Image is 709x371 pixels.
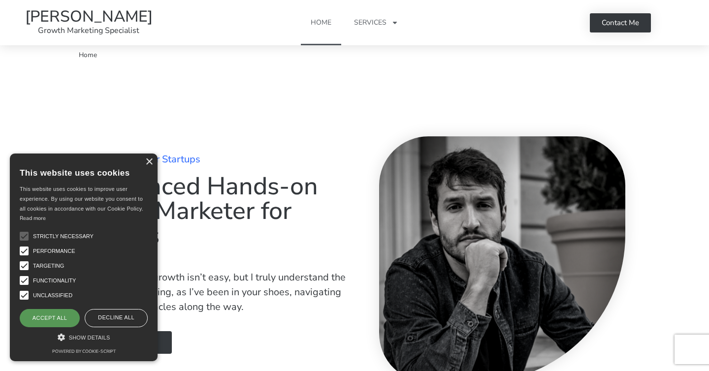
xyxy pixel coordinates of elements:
[33,277,76,285] span: Functionality
[64,270,350,314] p: Driving sustainable growth isn’t easy, but I truly understand the challenges you’re facing, as I’...
[33,291,72,300] span: Unclassified
[85,309,148,327] div: Decline all
[33,262,64,270] span: Targeting
[25,6,153,27] a: [PERSON_NAME]
[33,247,75,255] span: Performance
[79,50,97,60] span: Home
[20,215,46,222] a: Read more
[20,161,148,185] div: This website uses cookies
[540,265,709,371] iframe: Chat Widget
[20,309,80,327] div: Accept all
[602,19,639,27] span: Contact Me
[69,335,110,340] span: Show details
[145,158,153,166] div: Close
[33,232,94,241] span: Strictly necessary
[52,348,116,354] a: Powered by cookie-script
[20,332,148,342] div: Show details
[64,155,350,164] h2: Growth Marketing for Startups
[590,13,651,32] a: Contact Me
[20,186,143,212] span: This website uses cookies to improve user experience. By using our website you consent to all coo...
[64,174,350,248] h1: Experienced Hands-on Growth Marketer for Startups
